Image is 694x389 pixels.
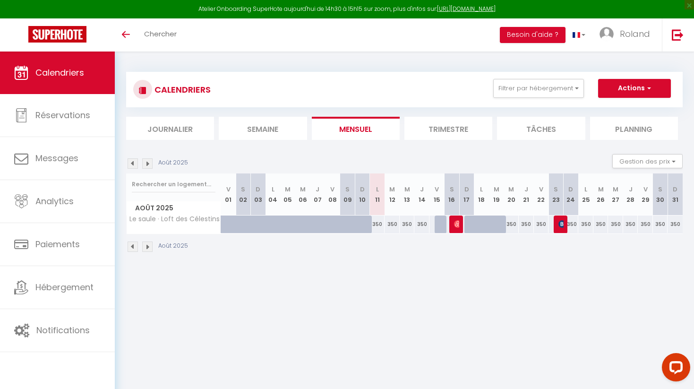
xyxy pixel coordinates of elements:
th: 22 [534,173,549,216]
th: 01 [221,173,236,216]
a: Chercher [137,18,184,52]
img: Super Booking [28,26,86,43]
th: 25 [578,173,593,216]
li: Tâches [497,117,585,140]
input: Rechercher un logement... [132,176,215,193]
span: Le saule · Loft des Célestins [128,216,220,223]
span: [PERSON_NAME] [558,215,564,233]
th: 11 [370,173,385,216]
th: 26 [593,173,608,216]
li: Journalier [126,117,214,140]
abbr: D [256,185,260,194]
p: Août 2025 [158,158,188,167]
th: 04 [266,173,281,216]
th: 29 [638,173,653,216]
li: Trimestre [404,117,492,140]
abbr: V [330,185,334,194]
abbr: S [554,185,558,194]
abbr: J [420,185,424,194]
span: [PERSON_NAME] [454,215,459,233]
abbr: S [450,185,454,194]
abbr: D [568,185,573,194]
div: 350 [608,216,623,233]
th: 13 [400,173,415,216]
abbr: J [524,185,528,194]
span: Notifications [36,324,90,336]
a: [URL][DOMAIN_NAME] [437,5,496,13]
div: 350 [385,216,400,233]
img: logout [672,29,684,41]
div: 350 [564,216,579,233]
th: 14 [414,173,429,216]
th: 21 [519,173,534,216]
abbr: V [643,185,648,194]
th: 19 [489,173,504,216]
th: 15 [429,173,445,216]
abbr: L [272,185,274,194]
div: 350 [504,216,519,233]
abbr: V [226,185,231,194]
abbr: S [241,185,245,194]
div: 350 [668,216,683,233]
li: Semaine [219,117,307,140]
button: Filtrer par hébergement [493,79,584,98]
th: 28 [623,173,638,216]
th: 24 [564,173,579,216]
div: 350 [653,216,668,233]
th: 16 [444,173,459,216]
a: ... Roland [592,18,662,52]
p: Août 2025 [158,242,188,251]
abbr: M [285,185,291,194]
abbr: D [673,185,677,194]
abbr: V [539,185,543,194]
th: 10 [355,173,370,216]
th: 18 [474,173,489,216]
th: 12 [385,173,400,216]
span: Hébergement [35,281,94,293]
abbr: M [404,185,410,194]
th: 05 [281,173,296,216]
abbr: M [613,185,618,194]
span: Août 2025 [127,201,221,215]
button: Gestion des prix [612,154,683,168]
abbr: V [435,185,439,194]
th: 30 [653,173,668,216]
div: 350 [400,216,415,233]
abbr: D [464,185,469,194]
th: 02 [236,173,251,216]
span: Roland [620,28,650,40]
div: 350 [370,216,385,233]
button: Actions [598,79,671,98]
div: 350 [638,216,653,233]
span: Messages [35,152,78,164]
div: 350 [623,216,638,233]
abbr: L [480,185,483,194]
span: Calendriers [35,67,84,78]
abbr: M [508,185,514,194]
abbr: J [629,185,633,194]
abbr: L [584,185,587,194]
span: Analytics [35,195,74,207]
th: 08 [325,173,340,216]
abbr: M [389,185,395,194]
abbr: D [360,185,365,194]
abbr: M [300,185,306,194]
div: 350 [534,216,549,233]
li: Mensuel [312,117,400,140]
button: Besoin d'aide ? [500,27,565,43]
li: Planning [590,117,678,140]
th: 09 [340,173,355,216]
th: 27 [608,173,623,216]
iframe: LiveChat chat widget [654,349,694,389]
span: Chercher [144,29,177,39]
th: 03 [251,173,266,216]
div: 350 [578,216,593,233]
abbr: S [345,185,350,194]
abbr: J [316,185,319,194]
div: 350 [414,216,429,233]
span: Paiements [35,238,80,250]
div: 350 [519,216,534,233]
img: ... [600,27,614,41]
abbr: M [494,185,499,194]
